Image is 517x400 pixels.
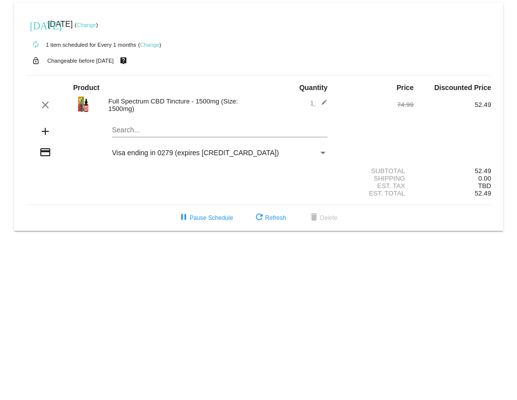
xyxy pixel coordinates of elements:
div: Est. Tax [336,182,414,190]
span: Refresh [253,214,286,221]
mat-icon: pause [178,212,190,224]
span: 1 [310,100,327,107]
mat-icon: clear [39,99,51,111]
small: Changeable before [DATE] [47,58,114,64]
span: Pause Schedule [178,214,233,221]
div: Shipping [336,175,414,182]
div: 74.99 [336,101,414,108]
mat-icon: delete [308,212,320,224]
mat-icon: [DATE] [30,19,42,31]
small: ( ) [138,42,161,48]
mat-icon: lock_open [30,54,42,67]
mat-icon: refresh [253,212,265,224]
mat-icon: edit [315,99,327,111]
strong: Product [73,84,100,92]
span: 52.49 [475,190,491,197]
span: TBD [478,182,491,190]
span: 0.00 [478,175,491,182]
mat-icon: credit_card [39,146,51,158]
div: Subtotal [336,167,414,175]
div: 52.49 [414,167,491,175]
span: Delete [308,214,337,221]
strong: Price [397,84,414,92]
input: Search... [112,126,327,134]
span: Visa ending in 0279 (expires [CREDIT_CARD_DATA]) [112,149,279,157]
strong: Quantity [299,84,327,92]
button: Pause Schedule [170,209,241,227]
a: Change [140,42,159,48]
small: 1 item scheduled for Every 1 months [26,42,136,48]
mat-icon: live_help [117,54,129,67]
mat-icon: autorenew [30,39,42,51]
button: Delete [300,209,345,227]
small: ( ) [75,22,98,28]
button: Refresh [245,209,294,227]
img: JustCBD_Tincture_FullSpectrum_1500mg.jpg [73,94,93,114]
mat-icon: add [39,125,51,137]
div: Est. Total [336,190,414,197]
strong: Discounted Price [434,84,491,92]
mat-select: Payment Method [112,149,327,157]
a: Change [77,22,96,28]
div: Full Spectrum CBD Tincture - 1500mg (Size: 1500mg) [103,98,259,112]
div: 52.49 [414,101,491,108]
